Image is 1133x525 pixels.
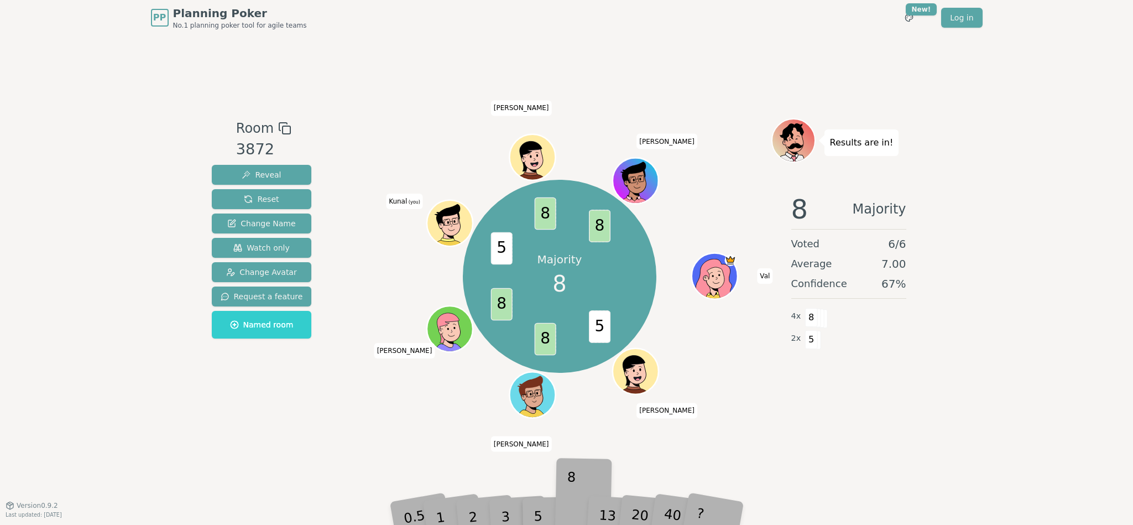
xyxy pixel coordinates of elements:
[212,287,312,306] button: Request a feature
[153,11,166,24] span: PP
[853,196,906,222] span: Majority
[941,8,982,28] a: Log in
[791,276,847,292] span: Confidence
[236,138,291,161] div: 3872
[374,343,435,358] span: Click to change your name
[407,200,420,205] span: (you)
[212,311,312,339] button: Named room
[791,196,808,222] span: 8
[805,330,818,349] span: 5
[791,310,801,323] span: 4 x
[491,101,552,116] span: Click to change your name
[757,268,772,284] span: Click to change your name
[725,254,737,266] span: Val is the host
[226,267,297,278] span: Change Avatar
[535,197,556,230] span: 8
[244,194,279,205] span: Reset
[888,236,906,252] span: 6 / 6
[212,165,312,185] button: Reveal
[242,169,281,180] span: Reveal
[428,202,471,245] button: Click to change your avatar
[791,256,832,272] span: Average
[6,512,62,518] span: Last updated: [DATE]
[230,319,294,330] span: Named room
[491,232,513,265] span: 5
[881,256,906,272] span: 7.00
[173,6,307,21] span: Planning Poker
[537,252,582,267] p: Majority
[589,210,610,242] span: 8
[805,308,818,327] span: 8
[535,323,556,356] span: 8
[386,194,423,209] span: Click to change your name
[636,403,697,419] span: Click to change your name
[552,267,566,300] span: 8
[589,310,610,343] span: 5
[830,135,894,150] p: Results are in!
[233,242,290,253] span: Watch only
[221,291,303,302] span: Request a feature
[212,262,312,282] button: Change Avatar
[636,134,697,149] span: Click to change your name
[236,118,274,138] span: Room
[17,501,58,510] span: Version 0.9.2
[6,501,58,510] button: Version0.9.2
[173,21,307,30] span: No.1 planning poker tool for agile teams
[906,3,937,15] div: New!
[227,218,295,229] span: Change Name
[899,8,919,28] button: New!
[491,436,552,452] span: Click to change your name
[791,332,801,345] span: 2 x
[212,189,312,209] button: Reset
[881,276,906,292] span: 67 %
[491,288,513,321] span: 8
[791,236,820,252] span: Voted
[212,214,312,233] button: Change Name
[151,6,307,30] a: PPPlanning PokerNo.1 planning poker tool for agile teams
[212,238,312,258] button: Watch only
